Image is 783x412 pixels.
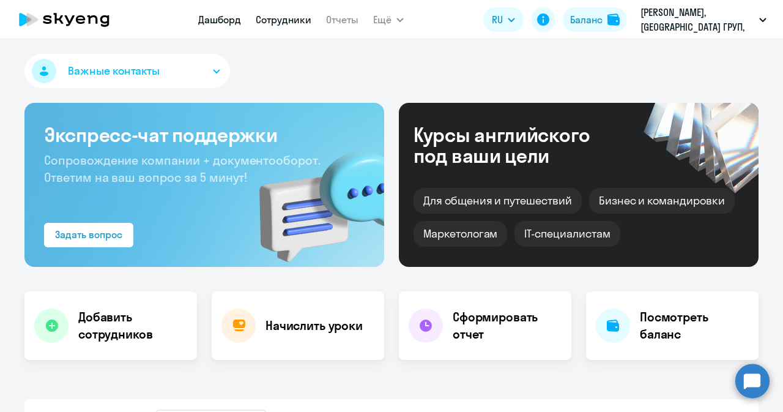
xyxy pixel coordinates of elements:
[414,188,582,214] div: Для общения и путешествий
[68,63,160,79] span: Важные контакты
[256,13,311,26] a: Сотрудники
[414,221,507,247] div: Маркетологам
[640,309,749,343] h4: Посмотреть баланс
[483,7,524,32] button: RU
[563,7,627,32] button: Балансbalance
[373,7,404,32] button: Ещё
[414,124,623,166] div: Курсы английского под ваши цели
[44,152,321,185] span: Сопровождение компании + документооборот. Ответим на ваш вопрос за 5 минут!
[492,12,503,27] span: RU
[265,317,363,334] h4: Начислить уроки
[373,12,391,27] span: Ещё
[55,227,122,242] div: Задать вопрос
[634,5,773,34] button: [PERSON_NAME], [GEOGRAPHIC_DATA] ГРУП, ООО
[44,122,365,147] h3: Экспресс-чат поддержки
[24,54,230,88] button: Важные контакты
[514,221,620,247] div: IT-специалистам
[570,12,603,27] div: Баланс
[78,309,187,343] h4: Добавить сотрудников
[242,129,384,267] img: bg-img
[640,5,754,34] p: [PERSON_NAME], [GEOGRAPHIC_DATA] ГРУП, ООО
[589,188,735,214] div: Бизнес и командировки
[44,223,133,247] button: Задать вопрос
[607,13,620,26] img: balance
[198,13,241,26] a: Дашборд
[326,13,358,26] a: Отчеты
[453,309,562,343] h4: Сформировать отчет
